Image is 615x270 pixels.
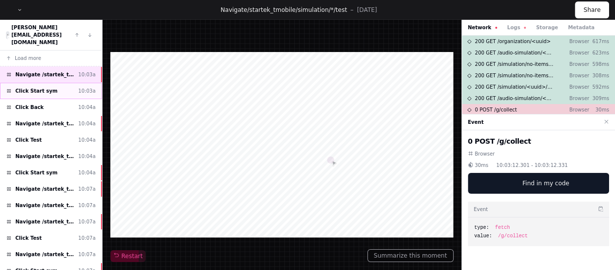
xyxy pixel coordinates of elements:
[475,162,489,169] span: 30ms
[15,169,57,176] span: Click Start sym
[15,153,74,160] span: Navigate /startek_tmobile/simulation/*/test
[498,232,528,240] span: /g/collect
[562,60,589,68] p: Browser
[474,206,488,213] h3: Event
[475,150,495,158] span: Browser
[475,106,517,113] span: 0 POST /g/collect
[15,71,74,78] span: Navigate /startek_tmobile/simulation/*/test
[15,251,74,258] span: Navigate /startek_tmobile/simulation/*/test
[475,38,551,45] span: 200 GET /organization/<uuid>
[78,71,96,78] div: 10:03a
[15,234,42,242] span: Click Test
[15,87,57,95] span: Click Start sym
[562,95,589,102] p: Browser
[468,173,610,194] button: Find in my code
[15,104,44,111] span: Click Back
[78,251,96,258] div: 10:07a
[78,120,96,127] div: 10:04a
[468,118,484,126] button: Event
[589,83,609,91] p: 592ms
[589,72,609,79] p: 308ms
[589,49,609,56] p: 623ms
[536,24,558,31] button: Storage
[562,106,589,113] p: Browser
[507,24,526,31] button: Logs
[78,87,96,95] div: 10:03a
[575,1,609,18] button: Share
[6,32,9,38] img: 7.svg
[475,49,554,56] span: 200 GET /audio-simulation/<uuid>/access
[562,38,589,45] p: Browser
[78,185,96,193] div: 10:07a
[468,24,498,31] button: Network
[15,185,74,193] span: Navigate /startek_tmobile/simulation/*/execution/*/statistic
[468,136,610,146] h2: 0 POST /g/collect
[247,6,347,13] span: /startek_tmobile/simulation/*/test
[475,72,554,79] span: 200 GET /simulation/no-items/<uuid>
[78,104,96,111] div: 10:04a
[589,95,609,102] p: 309ms
[475,83,554,91] span: 200 GET /simulation/<uuid>/visual-content-items-page
[367,249,454,262] button: Summarize this moment
[496,162,567,169] span: 10:03:12.301 - 10:03:12.331
[522,179,569,187] span: Find in my code
[475,60,554,68] span: 200 GET /simulation/no-items/<uuid>
[475,95,554,102] span: 200 GET /audio-simulation/<uuid>/access
[15,54,41,62] span: Load more
[78,153,96,160] div: 10:04a
[589,106,609,113] p: 30ms
[357,6,377,14] p: [DATE]
[589,60,609,68] p: 598ms
[562,49,589,56] p: Browser
[15,136,42,144] span: Click Test
[78,234,96,242] div: 10:07a
[495,224,510,231] span: fetch
[11,25,62,45] a: [PERSON_NAME][EMAIL_ADDRESS][DOMAIN_NAME]
[221,6,248,13] span: Navigate
[15,218,74,225] span: Navigate /startek_tmobile/simulation/*
[113,252,143,260] span: Restart
[562,83,589,91] p: Browser
[78,202,96,209] div: 10:07a
[15,120,74,127] span: Navigate /startek_tmobile/simulation/*
[589,38,609,45] p: 617ms
[568,24,595,31] button: Metadata
[474,224,489,231] span: type:
[15,202,74,209] span: Navigate /startek_tmobile/ (Home)
[474,232,492,240] span: value:
[562,72,589,79] p: Browser
[78,218,96,225] div: 10:07a
[78,136,96,144] div: 10:04a
[110,250,146,262] button: Restart
[78,169,96,176] div: 10:04a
